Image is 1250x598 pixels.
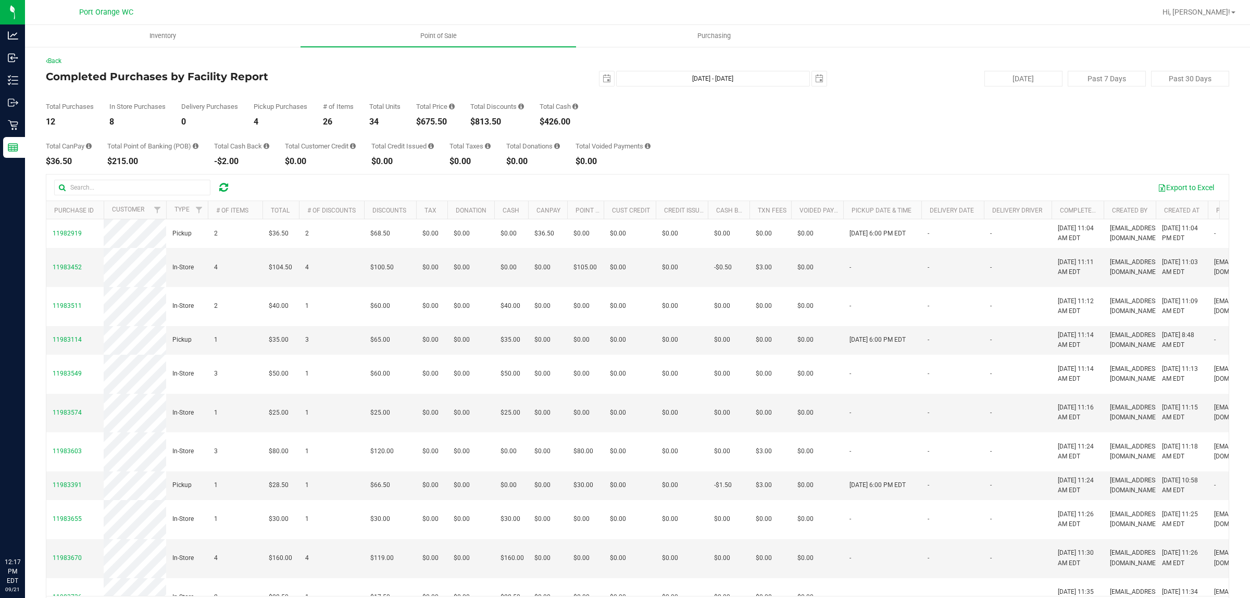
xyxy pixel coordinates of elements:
[422,229,439,239] span: $0.00
[370,369,390,379] span: $60.00
[1162,8,1230,16] span: Hi, [PERSON_NAME]!
[518,103,524,110] i: Sum of the discount values applied to the all purchases in the date range.
[1058,509,1097,529] span: [DATE] 11:26 AM EDT
[534,301,551,311] span: $0.00
[501,335,520,345] span: $35.00
[271,207,290,214] a: Total
[534,514,551,524] span: $0.00
[662,408,678,418] span: $0.00
[849,301,851,311] span: -
[214,143,269,150] div: Total Cash Back
[53,302,82,309] span: 11983511
[534,263,551,272] span: $0.00
[506,143,560,150] div: Total Donations
[501,480,517,490] span: $0.00
[501,408,520,418] span: $25.00
[758,207,786,214] a: Txn Fees
[849,408,851,418] span: -
[269,480,289,490] span: $28.50
[172,408,194,418] span: In-Store
[610,229,626,239] span: $0.00
[305,335,309,345] span: 3
[454,229,470,239] span: $0.00
[172,263,194,272] span: In-Store
[135,31,190,41] span: Inventory
[350,143,356,150] i: Sum of the successful, non-voided payments using account credit for all purchases in the date range.
[1058,364,1097,384] span: [DATE] 11:14 AM EDT
[756,514,772,524] span: $0.00
[109,118,166,126] div: 8
[928,263,929,272] span: -
[8,53,18,63] inline-svg: Inbound
[172,229,192,239] span: Pickup
[662,301,678,311] span: $0.00
[534,480,551,490] span: $0.00
[369,103,401,110] div: Total Units
[501,263,517,272] span: $0.00
[214,157,269,166] div: -$2.00
[1110,364,1160,384] span: [EMAIL_ADDRESS][DOMAIN_NAME]
[930,207,974,214] a: Delivery Date
[714,369,730,379] span: $0.00
[305,369,309,379] span: 1
[406,31,471,41] span: Point of Sale
[756,263,772,272] span: $3.00
[305,408,309,418] span: 1
[174,206,190,213] a: Type
[53,409,82,416] span: 11983574
[449,143,491,150] div: Total Taxes
[1162,257,1202,277] span: [DATE] 11:03 AM EDT
[1110,403,1160,422] span: [EMAIL_ADDRESS][DOMAIN_NAME]
[756,408,772,418] span: $0.00
[812,71,827,86] span: select
[928,369,929,379] span: -
[269,446,289,456] span: $80.00
[501,229,517,239] span: $0.00
[756,446,772,456] span: $3.00
[214,514,218,524] span: 1
[107,143,198,150] div: Total Point of Banking (POB)
[1214,335,1216,345] span: -
[46,103,94,110] div: Total Purchases
[1214,229,1216,239] span: -
[1162,223,1202,243] span: [DATE] 11:04 PM EDT
[1164,207,1199,214] a: Created At
[540,118,578,126] div: $426.00
[181,118,238,126] div: 0
[454,514,470,524] span: $0.00
[8,75,18,85] inline-svg: Inventory
[534,408,551,418] span: $0.00
[323,118,354,126] div: 26
[683,31,745,41] span: Purchasing
[269,369,289,379] span: $50.00
[86,143,92,150] i: Sum of the successful, non-voided CanPay payment transactions for all purchases in the date range.
[990,480,992,490] span: -
[662,229,678,239] span: $0.00
[662,335,678,345] span: $0.00
[714,446,730,456] span: $0.00
[264,143,269,150] i: Sum of the cash-back amounts from rounded-up electronic payments for all purchases in the date ra...
[1058,403,1097,422] span: [DATE] 11:16 AM EDT
[992,207,1042,214] a: Delivery Driver
[305,301,309,311] span: 1
[8,120,18,130] inline-svg: Retail
[428,143,434,150] i: Sum of all account credit issued for all refunds from returned purchases in the date range.
[799,207,851,214] a: Voided Payment
[990,446,992,456] span: -
[610,335,626,345] span: $0.00
[285,143,356,150] div: Total Customer Credit
[422,514,439,524] span: $0.00
[1068,71,1146,86] button: Past 7 Days
[990,229,992,239] span: -
[485,143,491,150] i: Sum of the total taxes for all purchases in the date range.
[1110,296,1160,316] span: [EMAIL_ADDRESS][DOMAIN_NAME]
[214,408,218,418] span: 1
[149,201,166,219] a: Filter
[576,143,651,150] div: Total Voided Payments
[714,408,730,418] span: $0.00
[416,103,455,110] div: Total Price
[370,480,390,490] span: $66.50
[172,480,192,490] span: Pickup
[79,8,133,17] span: Port Orange WC
[107,157,198,166] div: $215.00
